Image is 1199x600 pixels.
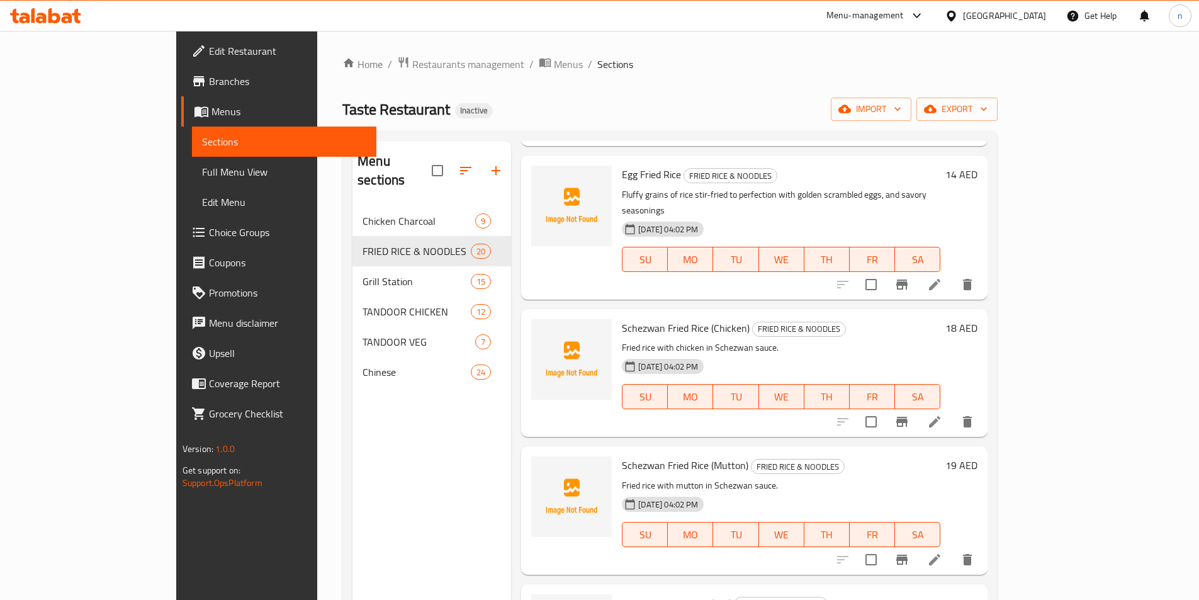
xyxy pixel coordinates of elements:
div: Chicken Charcoal [363,213,475,229]
button: WE [759,384,804,409]
span: SU [628,251,663,269]
span: 7 [476,336,490,348]
div: FRIED RICE & NOODLES [363,244,471,259]
div: items [471,244,491,259]
span: Select all sections [424,157,451,184]
span: TH [809,526,845,544]
button: Branch-specific-item [887,407,917,437]
button: MO [668,384,713,409]
div: Inactive [455,103,493,118]
span: Coupons [209,255,366,270]
span: Upsell [209,346,366,361]
button: FR [850,247,895,272]
div: Chicken Charcoal9 [352,206,511,236]
button: delete [952,407,982,437]
span: Grocery Checklist [209,406,366,421]
p: Fluffy grains of rice stir-fried to perfection with golden scrambled eggs, and savory seasonings [622,187,940,218]
span: WE [764,526,799,544]
a: Menus [539,56,583,72]
button: SA [895,247,940,272]
span: Choice Groups [209,225,366,240]
span: TU [718,388,753,406]
a: Menu disclaimer [181,308,376,338]
div: TANDOOR CHICKEN12 [352,297,511,327]
span: Menus [211,104,366,119]
h6: 18 AED [945,319,977,337]
span: Select to update [858,546,884,573]
span: Menus [554,57,583,72]
span: Branches [209,74,366,89]
span: 1.0.0 [215,441,235,457]
span: FR [855,251,890,269]
div: Grill Station [363,274,471,289]
button: FR [850,384,895,409]
span: Sort sections [451,156,481,186]
a: Edit menu item [927,277,942,292]
a: Promotions [181,278,376,308]
span: Schezwan Fried Rice (Chicken) [622,319,750,337]
button: TH [804,247,850,272]
a: Support.OpsPlatform [183,475,262,491]
button: SU [622,247,668,272]
button: SA [895,522,940,547]
span: MO [673,251,708,269]
button: import [831,98,911,121]
img: Schezwan Fried Rice (Mutton) [531,456,612,537]
div: [GEOGRAPHIC_DATA] [963,9,1046,23]
button: SU [622,522,668,547]
div: items [471,274,491,289]
img: Egg Fried Rice [531,166,612,246]
a: Menus [181,96,376,127]
span: Restaurants management [412,57,524,72]
div: Chinese24 [352,357,511,387]
span: SU [628,388,663,406]
div: TANDOOR VEG [363,334,475,349]
span: Sections [597,57,633,72]
a: Edit Restaurant [181,36,376,66]
span: MO [673,388,708,406]
button: TU [713,384,758,409]
button: WE [759,247,804,272]
div: Menu-management [826,8,904,23]
span: Promotions [209,285,366,300]
a: Edit menu item [927,552,942,567]
span: Edit Menu [202,195,366,210]
span: FRIED RICE & NOODLES [751,460,844,474]
h6: 14 AED [945,166,977,183]
span: n [1178,9,1183,23]
div: items [471,304,491,319]
a: Grocery Checklist [181,399,376,429]
span: Get support on: [183,462,240,478]
div: TANDOOR CHICKEN [363,304,471,319]
a: Upsell [181,338,376,368]
button: export [916,98,998,121]
img: Schezwan Fried Rice (Chicken) [531,319,612,400]
button: TH [804,384,850,409]
span: FRIED RICE & NOODLES [753,322,845,336]
button: MO [668,247,713,272]
button: Branch-specific-item [887,269,917,300]
span: WE [764,388,799,406]
span: SA [900,388,935,406]
span: 12 [471,306,490,318]
button: Add section [481,156,511,186]
span: TH [809,251,845,269]
a: Coupons [181,247,376,278]
a: Edit menu item [927,414,942,429]
button: FR [850,522,895,547]
span: 15 [471,276,490,288]
span: 24 [471,366,490,378]
span: FRIED RICE & NOODLES [684,169,777,183]
span: 20 [471,246,490,258]
nav: Menu sections [352,201,511,392]
a: Sections [192,127,376,157]
div: FRIED RICE & NOODLES20 [352,236,511,266]
span: [DATE] 04:02 PM [633,499,703,511]
li: / [588,57,592,72]
button: delete [952,545,982,575]
div: items [471,365,491,380]
nav: breadcrumb [342,56,998,72]
li: / [388,57,392,72]
button: Branch-specific-item [887,545,917,575]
